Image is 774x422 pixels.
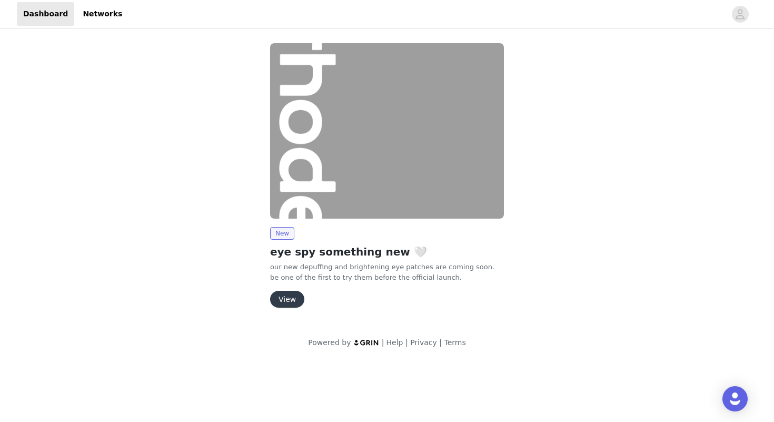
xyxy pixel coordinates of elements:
a: Networks [76,2,128,26]
a: Terms [444,338,465,347]
div: avatar [735,6,745,23]
span: Powered by [308,338,351,347]
span: | [439,338,442,347]
div: Open Intercom Messenger [722,386,748,411]
span: | [382,338,384,347]
a: View [270,296,304,303]
a: Help [386,338,403,347]
h2: eye spy something new 🤍 [270,244,504,260]
span: New [270,227,294,240]
span: | [405,338,408,347]
button: View [270,291,304,308]
img: logo [353,339,380,346]
img: rhode skin [270,43,504,219]
p: our new depuffing and brightening eye patches are coming soon. be one of the first to try them be... [270,262,504,282]
a: Privacy [410,338,437,347]
a: Dashboard [17,2,74,26]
